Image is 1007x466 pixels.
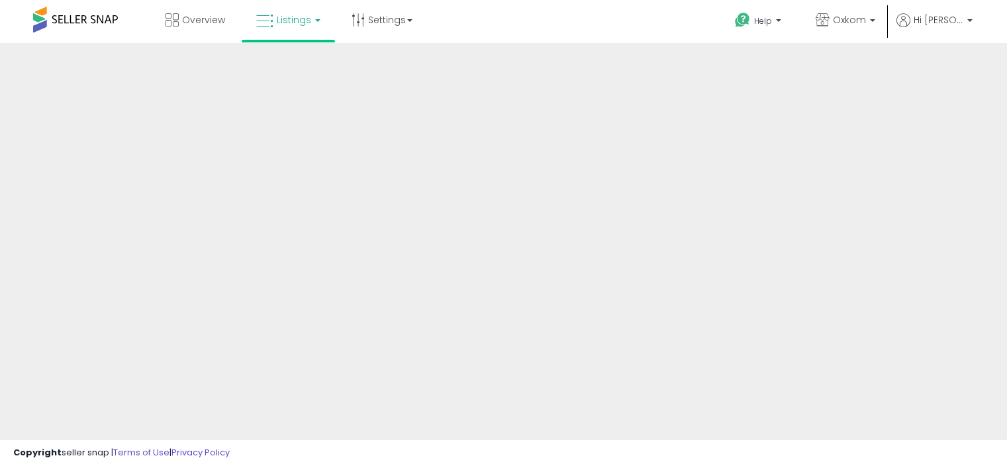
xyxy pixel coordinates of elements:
span: Oxkom [833,13,866,27]
a: Terms of Use [113,446,169,459]
span: Help [754,15,772,27]
span: Listings [277,13,311,27]
i: Get Help [734,12,751,29]
a: Privacy Policy [171,446,230,459]
span: Overview [182,13,225,27]
div: seller snap | | [13,447,230,459]
a: Hi [PERSON_NAME] [896,13,973,43]
a: Help [724,2,794,43]
strong: Copyright [13,446,62,459]
span: Hi [PERSON_NAME] [914,13,963,27]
